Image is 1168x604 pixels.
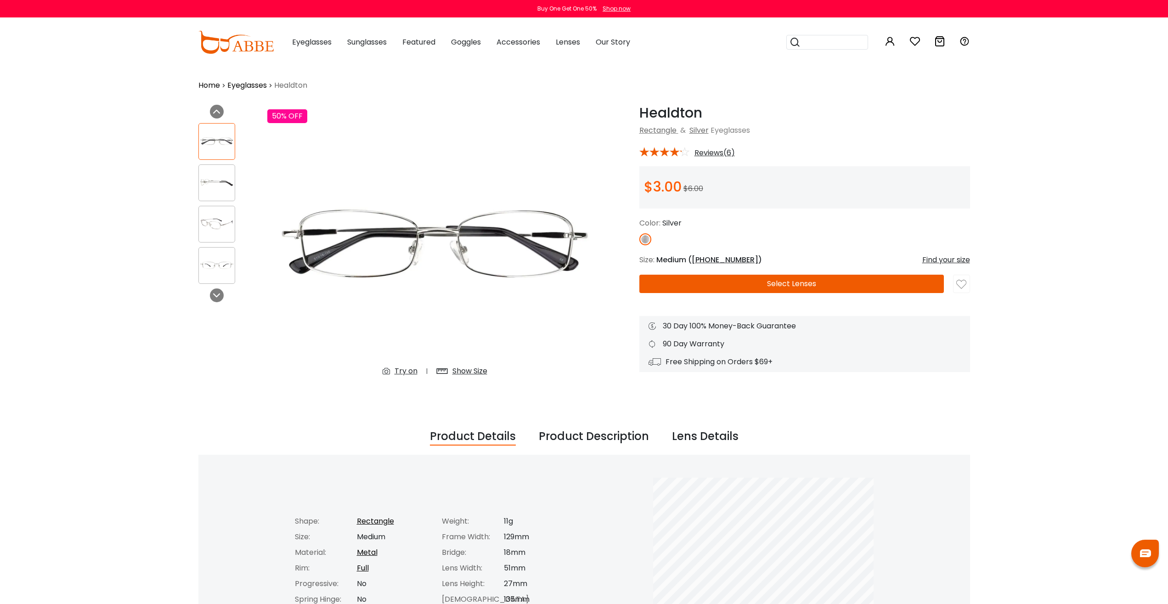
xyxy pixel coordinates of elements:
a: Rectangle [357,516,394,526]
button: Select Lenses [639,275,944,293]
div: 51mm [504,563,580,574]
div: Find your size [922,254,970,265]
div: Bridge: [442,547,504,558]
div: Show Size [452,366,487,377]
div: Material: [295,547,357,558]
a: Eyeglasses [227,80,267,91]
div: Rim: [295,563,357,574]
a: Home [198,80,220,91]
span: Accessories [497,37,540,47]
div: 30 Day 100% Money-Back Guarantee [649,321,961,332]
img: Healdton Silver Metal Eyeglasses , NosePads Frames from ABBE Glasses [267,105,603,384]
div: Lens Height: [442,578,504,589]
span: $3.00 [644,177,682,197]
img: Healdton Silver Metal Eyeglasses , NosePads Frames from ABBE Glasses [199,215,235,233]
a: Full [357,563,369,573]
div: Frame Width: [442,531,504,542]
div: Buy One Get One 50% [537,5,597,13]
a: Silver [689,125,709,135]
span: Our Story [596,37,630,47]
img: chat [1140,549,1151,557]
a: Shop now [598,5,631,12]
div: Product Description [539,428,649,446]
div: 27mm [504,578,580,589]
img: Healdton Silver Metal Eyeglasses , NosePads Frames from ABBE Glasses [199,256,235,274]
img: Healdton Silver Metal Eyeglasses , NosePads Frames from ABBE Glasses [199,174,235,192]
div: Progressive: [295,578,357,589]
div: Free Shipping on Orders $69+ [649,356,961,367]
img: abbeglasses.com [198,31,274,54]
span: & [678,125,688,135]
div: 11g [504,516,580,527]
div: Weight: [442,516,504,527]
span: Eyeglasses [292,37,332,47]
span: Reviews(6) [694,149,735,157]
span: Color: [639,218,660,228]
div: 50% OFF [267,109,307,123]
span: Lenses [556,37,580,47]
div: 18mm [504,547,580,558]
div: Try on [395,366,418,377]
h1: Healdton [639,105,970,121]
span: Sunglasses [347,37,387,47]
div: Size: [295,531,357,542]
div: Medium [357,531,433,542]
div: Product Details [430,428,516,446]
div: Lens Details [672,428,739,446]
div: Shape: [295,516,357,527]
span: Silver [662,218,682,228]
div: 90 Day Warranty [649,339,961,350]
span: [PHONE_NUMBER] [692,254,758,265]
span: Medium ( ) [656,254,762,265]
span: Featured [402,37,435,47]
div: Shop now [603,5,631,13]
div: Lens Width: [442,563,504,574]
span: Healdton [274,80,307,91]
img: Healdton Silver Metal Eyeglasses , NosePads Frames from ABBE Glasses [199,132,235,150]
span: Eyeglasses [711,125,750,135]
a: Metal [357,547,378,558]
span: Size: [639,254,655,265]
img: like [956,279,966,289]
a: Rectangle [639,125,677,135]
span: $6.00 [683,183,703,194]
div: No [357,578,433,589]
span: Goggles [451,37,481,47]
div: 129mm [504,531,580,542]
